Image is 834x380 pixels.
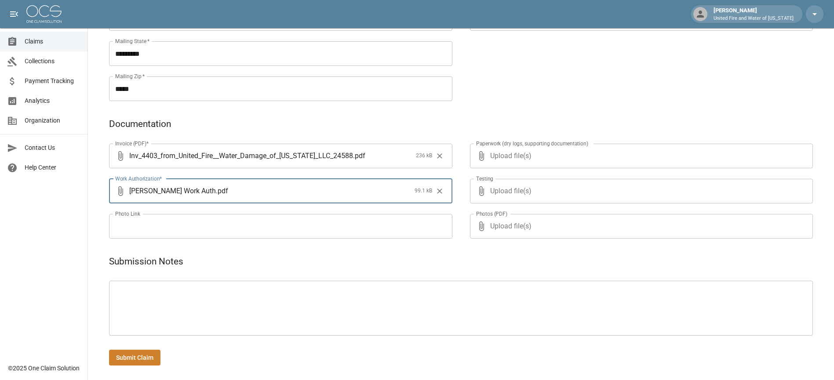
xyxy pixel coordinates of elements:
span: Upload file(s) [490,214,790,239]
span: Collections [25,57,80,66]
button: Clear [433,149,446,163]
span: [PERSON_NAME] Work Auth [129,186,216,196]
label: Paperwork (dry logs, supporting documentation) [476,140,588,147]
span: 99.1 kB [415,187,432,195]
label: Photos (PDF) [476,210,507,217]
span: Upload file(s) [490,179,790,203]
span: Analytics [25,96,80,105]
div: © 2025 One Claim Solution [8,364,80,373]
span: Help Center [25,163,80,172]
label: Mailing State [115,37,149,45]
img: ocs-logo-white-transparent.png [26,5,62,23]
span: Contact Us [25,143,80,152]
button: Clear [433,185,446,198]
label: Photo Link [115,210,140,217]
span: Inv_4403_from_United_Fire__Water_Damage_of_[US_STATE]_LLC_24588 [129,151,353,161]
label: Work Authorization* [115,175,162,182]
label: Invoice (PDF)* [115,140,149,147]
button: Submit Claim [109,350,160,366]
span: Claims [25,37,80,46]
span: 236 kB [416,152,432,160]
label: Testing [476,175,493,182]
label: Mailing Zip [115,72,145,80]
div: [PERSON_NAME] [710,6,797,22]
span: . pdf [216,186,228,196]
span: . pdf [353,151,365,161]
span: Upload file(s) [490,144,790,168]
span: Organization [25,116,80,125]
button: open drawer [5,5,23,23]
span: Payment Tracking [25,76,80,86]
p: United Fire and Water of [US_STATE] [714,15,794,22]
